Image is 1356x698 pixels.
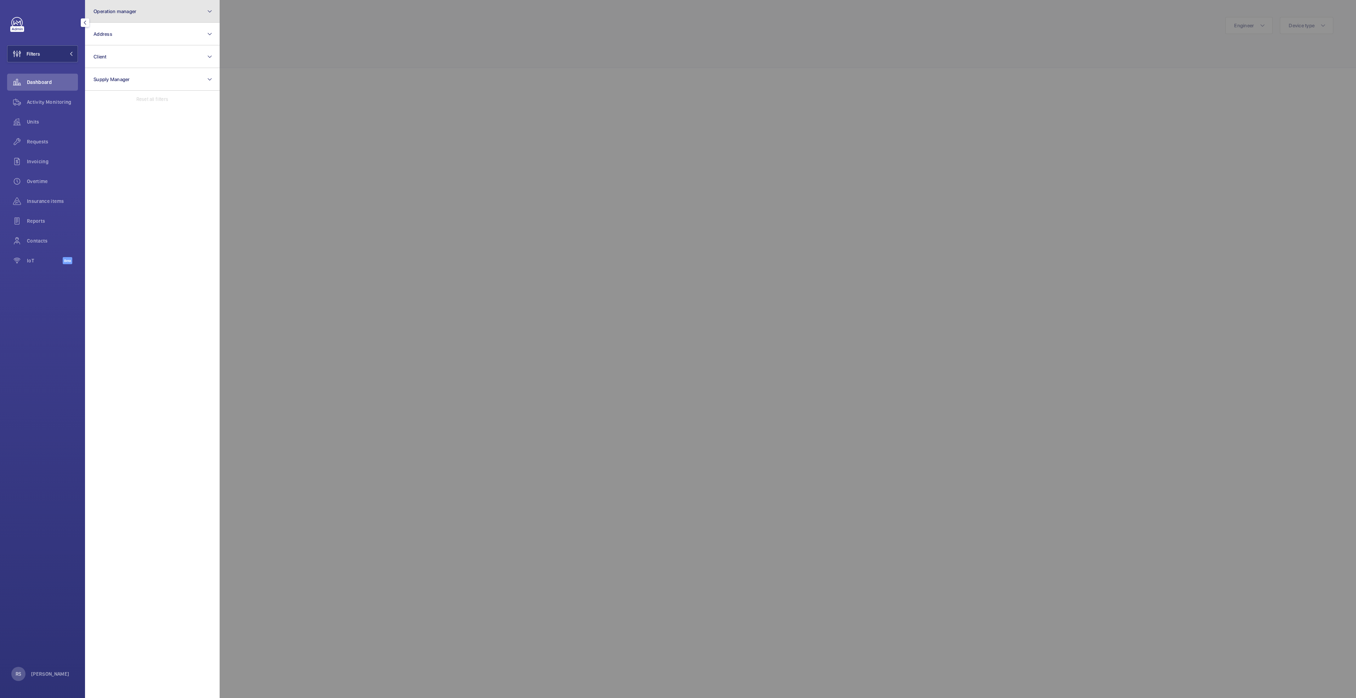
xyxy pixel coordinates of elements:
[27,257,63,264] span: IoT
[27,158,78,165] span: Invoicing
[31,670,69,677] p: [PERSON_NAME]
[7,45,78,62] button: Filters
[27,138,78,145] span: Requests
[27,50,40,57] span: Filters
[16,670,21,677] p: RS
[27,217,78,225] span: Reports
[27,237,78,244] span: Contacts
[27,198,78,205] span: Insurance items
[27,118,78,125] span: Units
[27,98,78,106] span: Activity Monitoring
[27,79,78,86] span: Dashboard
[63,257,72,264] span: Beta
[27,178,78,185] span: Overtime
